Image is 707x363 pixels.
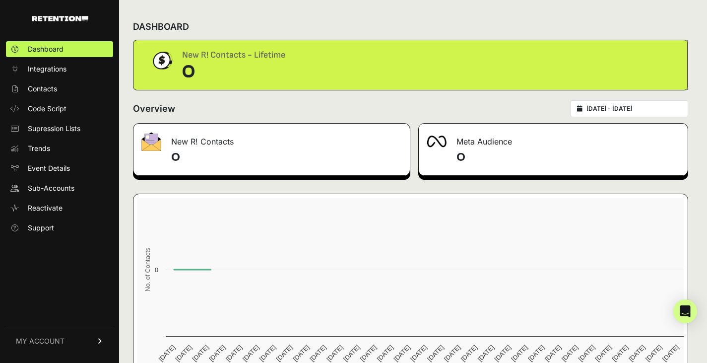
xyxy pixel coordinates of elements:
text: [DATE] [275,344,294,363]
text: [DATE] [241,344,260,363]
div: 0 [182,62,285,82]
text: [DATE] [476,344,496,363]
span: Trends [28,144,50,153]
text: [DATE] [627,344,646,363]
text: No. of Contacts [144,248,151,291]
span: Code Script [28,104,66,114]
span: MY ACCOUNT [16,336,64,346]
text: [DATE] [526,344,546,363]
span: Supression Lists [28,124,80,134]
text: [DATE] [191,344,210,363]
a: Contacts [6,81,113,97]
div: New R! Contacts [133,124,410,153]
text: [DATE] [291,344,311,363]
span: Event Details [28,163,70,173]
text: [DATE] [392,344,412,363]
text: [DATE] [510,344,529,363]
h4: 0 [456,149,680,165]
a: Support [6,220,113,236]
span: Integrations [28,64,66,74]
div: New R! Contacts - Lifetime [182,48,285,62]
img: fa-meta-2f981b61bb99beabf952f7030308934f19ce035c18b003e963880cc3fabeebb7.png [427,136,447,147]
text: [DATE] [610,344,630,363]
a: MY ACCOUNT [6,326,113,356]
div: Open Intercom Messenger [673,299,697,323]
text: [DATE] [661,344,680,363]
text: [DATE] [459,344,479,363]
img: Retention.com [32,16,88,21]
div: Meta Audience [419,124,688,153]
text: [DATE] [342,344,361,363]
a: Code Script [6,101,113,117]
span: Support [28,223,54,233]
span: Sub-Accounts [28,183,74,193]
a: Integrations [6,61,113,77]
text: 0 [155,266,158,274]
span: Dashboard [28,44,64,54]
img: dollar-coin-05c43ed7efb7bc0c12610022525b4bbbb207c7efeef5aecc26f025e68dcafac9.png [149,48,174,73]
text: [DATE] [258,344,277,363]
text: [DATE] [325,344,344,363]
text: [DATE] [376,344,395,363]
a: Sub-Accounts [6,180,113,196]
text: [DATE] [207,344,227,363]
text: [DATE] [224,344,244,363]
h2: Overview [133,102,175,116]
text: [DATE] [409,344,428,363]
a: Dashboard [6,41,113,57]
h2: DASHBOARD [133,20,189,34]
a: Trends [6,141,113,156]
text: [DATE] [594,344,613,363]
text: [DATE] [644,344,663,363]
text: [DATE] [308,344,327,363]
text: [DATE] [543,344,563,363]
img: fa-envelope-19ae18322b30453b285274b1b8af3d052b27d846a4fbe8435d1a52b978f639a2.png [141,132,161,151]
text: [DATE] [426,344,445,363]
span: Contacts [28,84,57,94]
text: [DATE] [577,344,596,363]
text: [DATE] [443,344,462,363]
text: [DATE] [157,344,177,363]
text: [DATE] [493,344,513,363]
a: Event Details [6,160,113,176]
text: [DATE] [359,344,378,363]
h4: 0 [171,149,402,165]
text: [DATE] [174,344,193,363]
a: Reactivate [6,200,113,216]
a: Supression Lists [6,121,113,137]
span: Reactivate [28,203,63,213]
text: [DATE] [560,344,579,363]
